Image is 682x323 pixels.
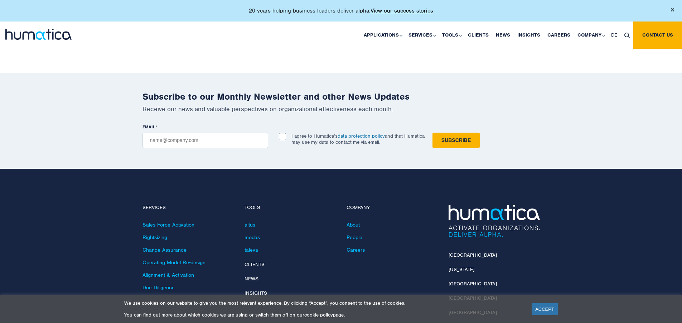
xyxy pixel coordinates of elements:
[245,261,265,267] a: Clients
[347,205,438,211] h4: Company
[338,133,385,139] a: data protection policy
[405,22,439,49] a: Services
[608,22,621,49] a: DE
[142,259,205,266] a: Operating Model Re-design
[142,133,268,148] input: name@company.com
[347,222,360,228] a: About
[291,133,425,145] p: I agree to Humatica’s and that Humatica may use my data to contact me via email.
[360,22,405,49] a: Applications
[142,124,155,130] span: EMAIL
[249,7,433,14] p: 20 years helping business leaders deliver alpha.
[633,22,682,49] a: Contact us
[142,105,540,113] p: Receive our news and valuable perspectives on organizational effectiveness each month.
[347,247,365,253] a: Careers
[245,290,267,296] a: Insights
[245,276,258,282] a: News
[514,22,544,49] a: Insights
[449,266,474,272] a: [US_STATE]
[432,133,480,148] input: Subscribe
[439,22,464,49] a: Tools
[245,234,260,241] a: modas
[532,303,558,315] a: ACCEPT
[142,272,194,278] a: Alignment & Activation
[449,252,497,258] a: [GEOGRAPHIC_DATA]
[124,300,523,306] p: We use cookies on our website to give you the most relevant experience. By clicking “Accept”, you...
[142,284,175,291] a: Due Diligence
[142,247,187,253] a: Change Assurance
[492,22,514,49] a: News
[574,22,608,49] a: Company
[142,91,540,102] h2: Subscribe to our Monthly Newsletter and other News Updates
[245,222,255,228] a: altus
[124,312,523,318] p: You can find out more about which cookies we are using or switch them off on our page.
[142,234,167,241] a: Rightsizing
[245,205,336,211] h4: Tools
[624,33,630,38] img: search_icon
[142,205,234,211] h4: Services
[279,133,286,140] input: I agree to Humatica’sdata protection policyand that Humatica may use my data to contact me via em...
[142,222,194,228] a: Sales Force Activation
[245,247,258,253] a: taleva
[464,22,492,49] a: Clients
[5,29,72,40] img: logo
[347,234,362,241] a: People
[304,312,333,318] a: cookie policy
[611,32,617,38] span: DE
[544,22,574,49] a: Careers
[449,281,497,287] a: [GEOGRAPHIC_DATA]
[371,7,433,14] a: View our success stories
[449,205,540,237] img: Humatica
